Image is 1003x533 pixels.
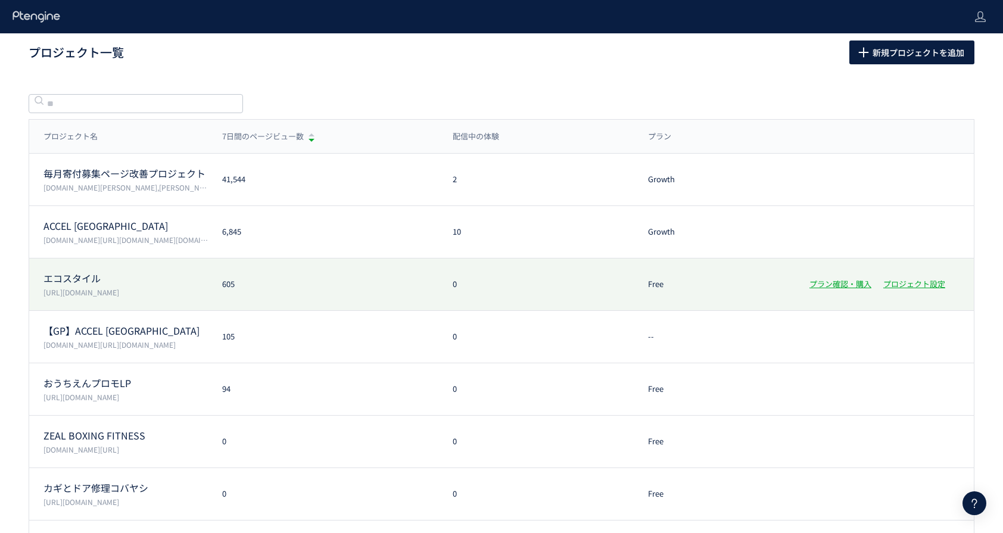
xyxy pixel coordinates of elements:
p: accel-japan.com/,secure-link.jp/,trendfocus-media.com [43,235,208,245]
div: 10 [438,226,634,238]
div: Free [634,279,795,290]
div: Free [634,436,795,447]
span: プロジェクト名 [43,131,98,142]
h1: プロジェクト一覧 [29,44,823,61]
div: 605 [208,279,438,290]
div: 0 [438,488,634,500]
span: 配信中の体験 [453,131,499,142]
p: 毎月寄付募集ページ改善プロジェクト [43,167,208,180]
div: Free [634,384,795,395]
button: 新規プロジェクトを追加 [849,40,974,64]
div: 0 [208,488,438,500]
p: https://kagidoakobayashi.com/lp/ [43,497,208,507]
p: ACCEL JAPAN [43,219,208,233]
div: 41,544 [208,174,438,185]
p: www.cira-foundation.or.jp,cira-foundation.my.salesforce-sites.com/ [43,182,208,192]
div: 2 [438,174,634,185]
div: Growth [634,226,795,238]
div: 0 [438,384,634,395]
span: プラン [648,131,671,142]
div: 0 [438,436,634,447]
p: zeal-b.com/lp/ [43,444,208,454]
p: https://www.style-eco.com/takuhai-kaitori/ [43,287,208,297]
span: 新規プロジェクトを追加 [873,40,964,64]
div: 0 [438,331,634,342]
p: カギとドア修理コバヤシ [43,481,208,495]
div: Growth [634,174,795,185]
p: 【GP】ACCEL JAPAN [43,324,208,338]
div: 0 [438,279,634,290]
div: -- [634,331,795,342]
a: プラン確認・購入 [809,278,871,289]
span: 7日間のページビュー数 [222,131,304,142]
div: 6,845 [208,226,438,238]
div: 94 [208,384,438,395]
div: 105 [208,331,438,342]
p: https://i.ouchien.jp/ [43,392,208,402]
a: プロジェクト設定 [883,278,945,289]
p: accel-japan.com/,secure-link.jp/ [43,339,208,350]
div: 0 [208,436,438,447]
p: おうちえんプロモLP [43,376,208,390]
p: ZEAL BOXING FITNESS [43,429,208,442]
div: Free [634,488,795,500]
p: エコスタイル [43,272,208,285]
